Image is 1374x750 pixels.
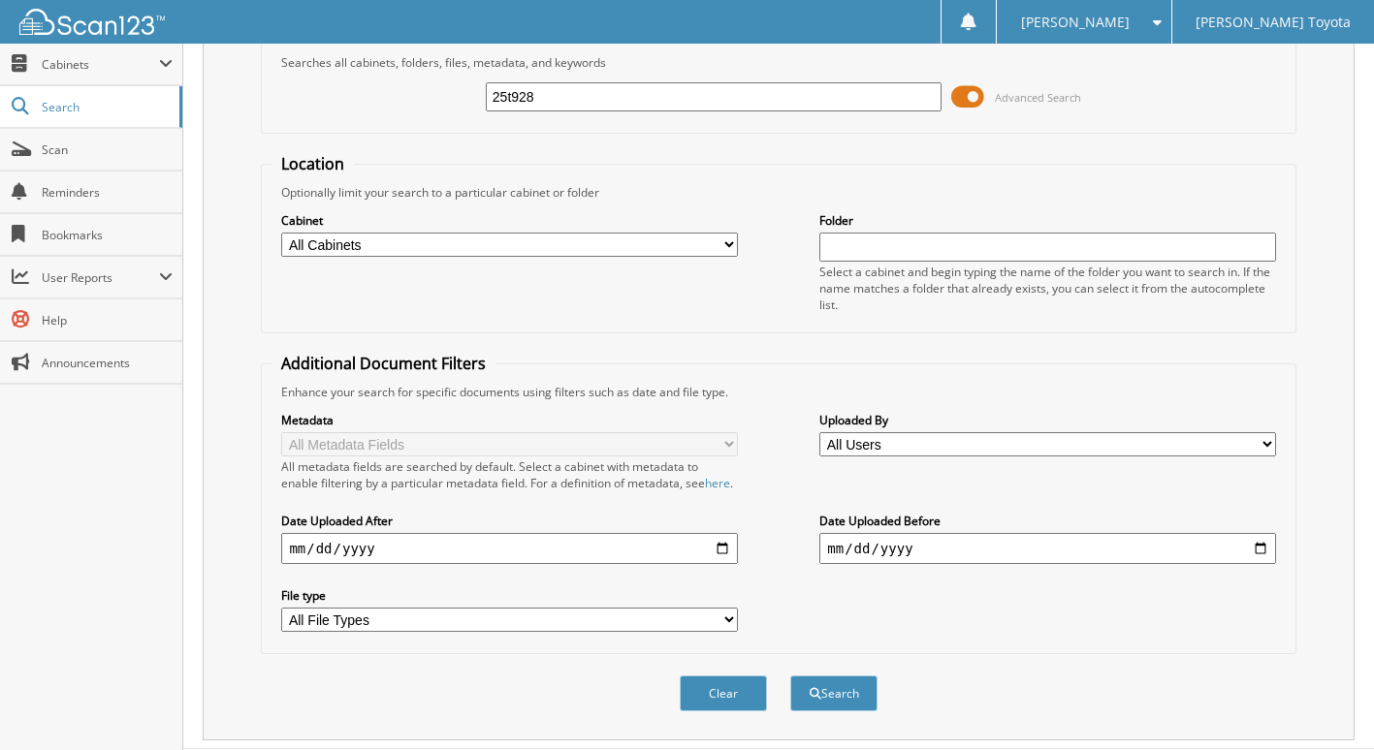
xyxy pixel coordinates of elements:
label: Date Uploaded After [281,513,737,529]
button: Search [790,675,878,711]
span: Announcements [42,355,173,371]
label: Date Uploaded Before [819,513,1275,529]
span: Cabinets [42,56,159,73]
label: Folder [819,212,1275,229]
span: Scan [42,141,173,158]
span: User Reports [42,269,159,286]
div: Searches all cabinets, folders, files, metadata, and keywords [272,54,1285,71]
label: File type [281,587,737,604]
div: Optionally limit your search to a particular cabinet or folder [272,184,1285,201]
button: Clear [680,675,767,711]
legend: Location [272,153,354,174]
label: Metadata [281,412,737,428]
iframe: Chat Widget [1277,657,1374,750]
span: Search [42,99,170,115]
span: Bookmarks [42,227,173,243]
span: [PERSON_NAME] [1021,16,1130,28]
span: Advanced Search [995,90,1081,105]
img: scan123-logo-white.svg [19,9,165,35]
span: [PERSON_NAME] Toyota [1196,16,1351,28]
a: here [705,475,730,491]
div: Enhance your search for specific documents using filters such as date and file type. [272,384,1285,400]
input: start [281,533,737,564]
span: Reminders [42,184,173,201]
label: Uploaded By [819,412,1275,428]
input: end [819,533,1275,564]
div: All metadata fields are searched by default. Select a cabinet with metadata to enable filtering b... [281,458,737,491]
span: Help [42,312,173,328]
div: Select a cabinet and begin typing the name of the folder you want to search in. If the name match... [819,264,1275,313]
legend: Additional Document Filters [272,353,495,374]
label: Cabinet [281,212,737,229]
